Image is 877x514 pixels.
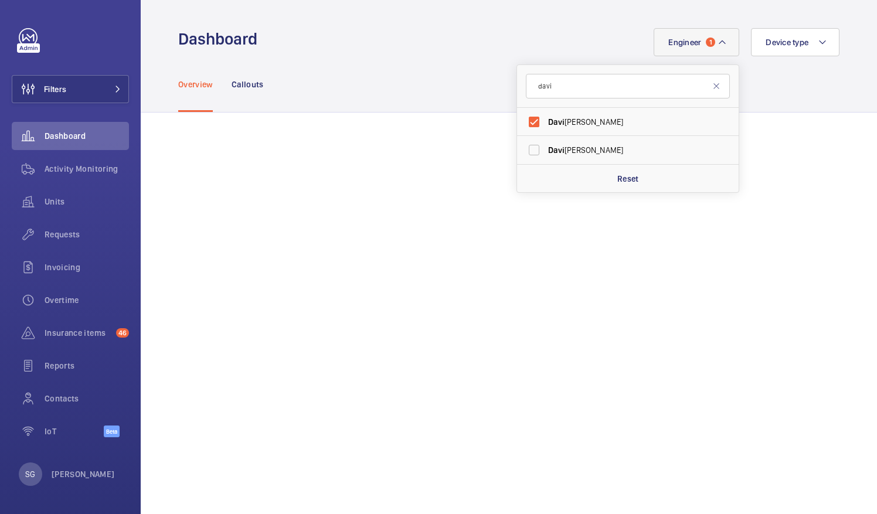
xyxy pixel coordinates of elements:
p: Callouts [232,79,264,90]
h1: Dashboard [178,28,264,50]
span: [PERSON_NAME] [548,144,709,156]
p: SG [25,468,35,480]
span: Requests [45,229,129,240]
span: Davi [548,117,565,127]
span: IoT [45,426,104,437]
span: Filters [44,83,66,95]
span: Invoicing [45,261,129,273]
span: Insurance items [45,327,111,339]
span: [PERSON_NAME] [548,116,709,128]
p: [PERSON_NAME] [52,468,115,480]
button: Filters [12,75,129,103]
input: Search by engineer [526,74,730,98]
span: Device type [766,38,808,47]
span: Beta [104,426,120,437]
span: Contacts [45,393,129,404]
span: Units [45,196,129,207]
p: Reset [617,173,639,185]
span: Engineer [668,38,701,47]
button: Engineer1 [654,28,739,56]
span: Reports [45,360,129,372]
span: Dashboard [45,130,129,142]
span: 46 [116,328,129,338]
p: Overview [178,79,213,90]
span: 1 [706,38,715,47]
span: Overtime [45,294,129,306]
span: Davi [548,145,565,155]
span: Activity Monitoring [45,163,129,175]
button: Device type [751,28,839,56]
